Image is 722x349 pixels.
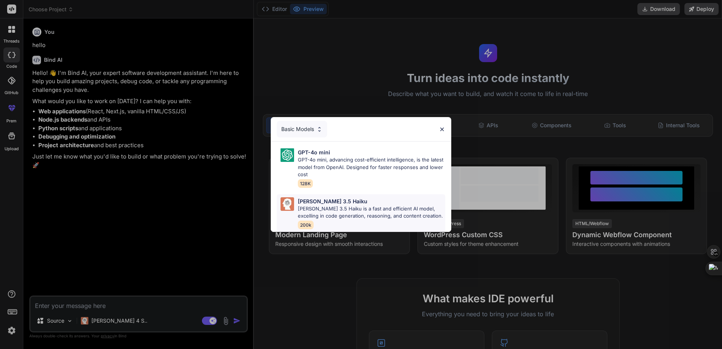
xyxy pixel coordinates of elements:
[298,156,445,178] p: GPT-4o mini, advancing cost-efficient intelligence, is the latest model from OpenAI. Designed for...
[298,179,313,188] span: 128K
[277,121,327,137] div: Basic Models
[298,197,367,205] p: [PERSON_NAME] 3.5 Haiku
[281,148,294,162] img: Pick Models
[316,126,323,133] img: Pick Models
[298,205,445,220] p: [PERSON_NAME] 3.5 Haiku is a fast and efficient AI model, excelling in code generation, reasoning...
[439,126,445,133] img: close
[298,221,314,229] span: 200k
[298,148,330,156] p: GPT-4o mini
[281,197,294,211] img: Pick Models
